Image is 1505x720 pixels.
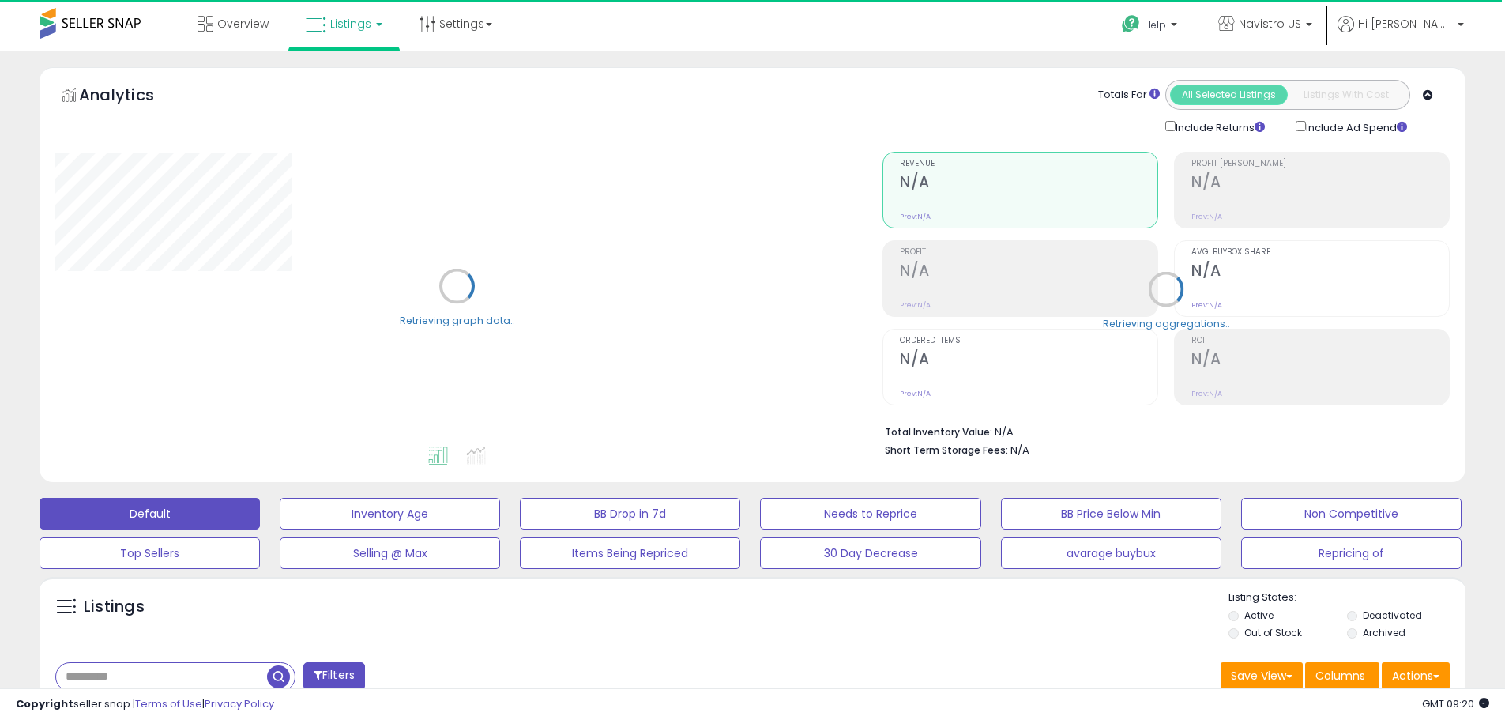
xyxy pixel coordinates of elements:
button: Repricing of [1241,537,1462,569]
button: Selling @ Max [280,537,500,569]
button: All Selected Listings [1170,85,1288,105]
span: 2025-08-13 09:20 GMT [1422,696,1489,711]
div: Totals For [1098,88,1160,103]
button: Inventory Age [280,498,500,530]
div: Include Ad Spend [1284,118,1432,136]
button: BB Price Below Min [1001,498,1221,530]
strong: Copyright [16,696,73,711]
label: Out of Stock [1244,626,1302,639]
button: 30 Day Decrease [760,537,980,569]
span: Overview [217,16,269,32]
span: Hi [PERSON_NAME] [1358,16,1453,32]
h5: Listings [84,596,145,618]
a: Privacy Policy [205,696,274,711]
div: Retrieving graph data.. [400,313,515,327]
a: Terms of Use [135,696,202,711]
button: Listings With Cost [1287,85,1405,105]
div: Retrieving aggregations.. [1103,316,1230,330]
a: Help [1109,2,1193,51]
button: Needs to Reprice [760,498,980,530]
label: Active [1244,609,1274,622]
span: Help [1145,18,1166,32]
label: Archived [1363,626,1405,639]
h5: Analytics [79,84,185,110]
button: avarage buybux [1001,537,1221,569]
button: Default [40,498,260,530]
button: Top Sellers [40,537,260,569]
button: Filters [303,662,365,690]
label: Deactivated [1363,609,1422,622]
button: Actions [1382,662,1450,689]
button: Save View [1221,662,1303,689]
p: Listing States: [1228,590,1465,605]
button: Items Being Repriced [520,537,740,569]
span: Columns [1315,668,1365,684]
button: Columns [1305,662,1379,689]
button: BB Drop in 7d [520,498,740,530]
button: Non Competitive [1241,498,1462,530]
i: Get Help [1121,14,1141,34]
span: Listings [330,16,371,32]
div: Include Returns [1153,118,1284,136]
a: Hi [PERSON_NAME] [1338,16,1464,51]
span: Navistro US [1239,16,1301,32]
div: seller snap | | [16,697,274,712]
